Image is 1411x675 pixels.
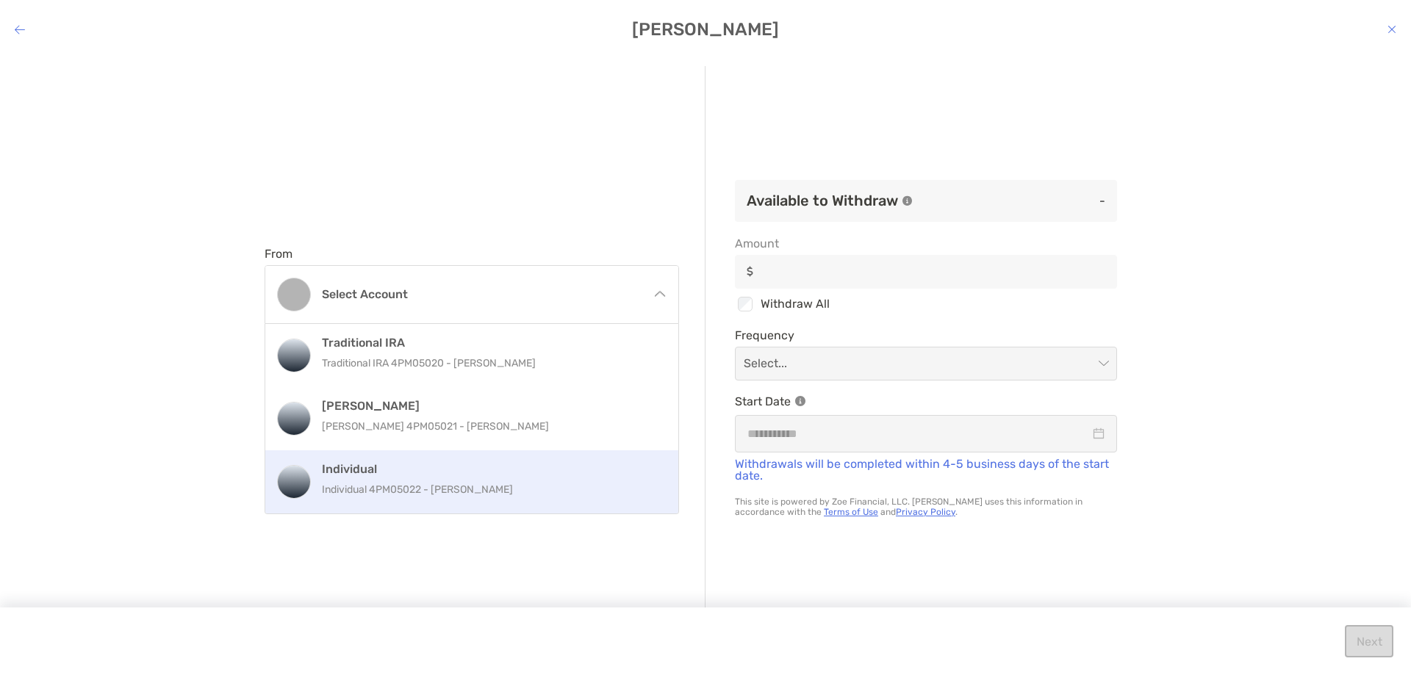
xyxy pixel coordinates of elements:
img: Roth IRA [278,403,310,435]
span: Frequency [735,328,1117,342]
img: input icon [747,266,753,277]
div: Withdraw All [735,295,1117,314]
p: Withdrawals will be completed within 4-5 business days of the start date. [735,458,1117,482]
a: Privacy Policy [896,507,955,517]
h3: Available to Withdraw [747,192,898,209]
img: Traditional IRA [278,339,310,372]
p: Traditional IRA 4PM05020 - [PERSON_NAME] [322,354,653,372]
h4: Select account [322,287,639,301]
a: Terms of Use [824,507,878,517]
p: [PERSON_NAME] 4PM05021 - [PERSON_NAME] [322,417,653,436]
h4: [PERSON_NAME] [322,399,653,413]
p: This site is powered by Zoe Financial, LLC. [PERSON_NAME] uses this information in accordance wit... [735,497,1117,517]
p: Start Date [735,392,1117,411]
input: Amountinput icon [759,265,1116,278]
span: Amount [735,237,1117,250]
img: Individual [278,466,310,498]
img: Information Icon [795,396,805,406]
p: - [924,192,1105,210]
h4: Individual [322,462,653,476]
h4: Traditional IRA [322,336,653,350]
p: Individual 4PM05022 - [PERSON_NAME] [322,480,653,499]
label: From [265,247,292,261]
